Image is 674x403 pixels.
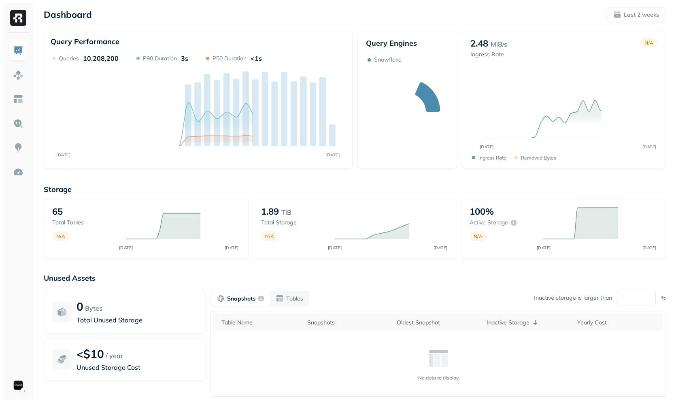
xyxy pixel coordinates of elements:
img: Query Explorer [13,118,23,129]
p: Unused Storage Cost [77,362,197,372]
p: Total tables [52,219,118,226]
p: Snapshots [227,295,255,303]
p: Tables [286,295,303,303]
p: % [661,294,666,302]
p: Ingress Rate [470,51,507,58]
img: Asset Explorer [13,94,23,104]
p: 10,208,200 [83,54,119,62]
tspan: [DATE] [56,152,70,157]
tspan: [DATE] [642,144,656,149]
p: Query Performance [51,37,119,46]
p: MiB/s [491,39,507,49]
p: 0 [77,299,83,313]
tspan: [DATE] [327,245,342,250]
p: N/A [56,233,65,239]
div: Snapshots [307,319,389,326]
p: P50 Duration [213,55,247,62]
img: Sonos [13,380,24,391]
tspan: [DATE] [642,245,656,250]
img: Ryft [10,10,26,26]
div: Table Name [221,319,299,326]
p: 65 [52,206,63,217]
tspan: [DATE] [433,245,447,250]
p: 2.48 [470,38,488,49]
p: Query Engines [366,38,449,48]
tspan: [DATE] [119,245,133,250]
p: Total storage [261,219,327,226]
div: Yearly Cost [577,319,659,326]
p: Storage [44,185,666,194]
p: Ingress Rate [478,155,506,161]
tspan: [DATE] [325,152,340,157]
p: <$10 [77,347,104,361]
p: N/A [474,233,483,239]
p: 3s [181,54,188,62]
p: Dashboard [44,9,92,20]
img: Optimization [13,167,23,177]
p: P90 Duration [143,55,177,62]
p: Inactive storage is larger than [534,294,612,302]
p: N/A [265,233,274,239]
p: Removed bytes [521,155,556,161]
p: 1.89 [261,206,279,217]
p: N/A [644,40,653,46]
div: Oldest Snapshot [397,319,478,326]
p: 100% [470,206,494,217]
p: Total Unused Storage [77,315,197,325]
p: Unused Assets [44,273,666,283]
p: Snowflake [374,56,402,64]
img: Dashboard [13,45,23,56]
p: Queries [59,55,79,62]
p: TiB [281,207,291,217]
p: Bytes [85,303,102,313]
p: Last 2 weeks [624,11,659,19]
p: Active storage [470,219,508,226]
img: Assets [13,70,23,80]
p: <1s [251,54,262,62]
p: / year [106,351,123,360]
tspan: [DATE] [225,245,239,250]
tspan: [DATE] [536,245,551,250]
p: No data to display [418,375,459,381]
tspan: [DATE] [479,144,493,149]
button: Last 2 weeks [606,7,666,22]
p: Inactive Storage [487,319,529,326]
img: Insights [13,143,23,153]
